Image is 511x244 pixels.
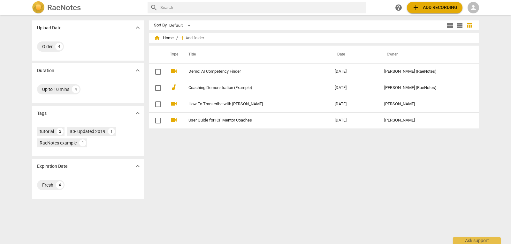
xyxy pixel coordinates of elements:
span: / [176,36,178,41]
span: add [412,4,420,11]
span: videocam [170,116,178,124]
div: Older [42,43,53,50]
input: Search [160,3,363,13]
div: 4 [72,85,80,93]
a: How To Transcribe with [PERSON_NAME] [188,102,312,107]
td: [DATE] [330,63,379,80]
a: User Guide for ICF Mentor Coaches [188,118,312,123]
div: 1 [108,128,115,135]
div: RaeNotes example [40,140,77,146]
div: [PERSON_NAME] [384,102,467,107]
p: Tags [37,110,47,117]
span: expand_more [134,24,141,32]
button: Show more [133,66,142,75]
span: audiotrack [170,84,178,91]
div: Default [169,20,193,31]
div: tutorial [40,128,54,135]
span: search [150,4,158,11]
div: 4 [55,43,63,50]
span: expand_more [134,109,141,117]
div: [PERSON_NAME] (RaeNotes) [384,69,467,74]
div: Up to 10 mins [42,86,69,92]
td: [DATE] [330,112,379,129]
button: Tile view [445,21,455,30]
span: home [154,35,160,41]
span: help [395,4,402,11]
span: view_list [456,22,463,29]
a: LogoRaeNotes [32,1,142,14]
p: Upload Date [37,25,61,31]
span: Add folder [186,36,204,41]
div: Sort By [154,23,167,28]
div: 4 [56,181,64,189]
div: 2 [57,128,64,135]
p: Expiration Date [37,163,67,170]
div: 1 [79,139,86,146]
button: Show more [133,161,142,171]
td: [DATE] [330,80,379,96]
button: Upload [407,2,462,13]
div: Fresh [42,182,53,188]
h2: RaeNotes [47,3,81,12]
p: Duration [37,67,54,74]
button: Show more [133,108,142,118]
a: Coaching Demonstration (Example) [188,85,312,90]
span: table_chart [466,22,472,28]
th: Owner [379,46,472,63]
button: List view [455,21,464,30]
th: Type [165,46,181,63]
button: Show more [133,23,142,33]
div: Ask support [453,237,501,244]
th: Title [181,46,330,63]
span: view_module [446,22,454,29]
span: add [179,35,186,41]
img: Logo [32,1,45,14]
span: expand_more [134,67,141,74]
button: Table view [464,21,474,30]
th: Date [330,46,379,63]
div: [PERSON_NAME] [384,118,467,123]
span: Add recording [412,4,457,11]
span: person [469,4,477,11]
a: Demo: AI Competency Finder [188,69,312,74]
span: videocam [170,67,178,75]
div: ICF Updated 2019 [70,128,105,135]
td: [DATE] [330,96,379,112]
a: Help [393,2,404,13]
div: [PERSON_NAME] (RaeNotes) [384,85,467,90]
span: videocam [170,100,178,107]
span: expand_more [134,162,141,170]
span: Home [154,35,174,41]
